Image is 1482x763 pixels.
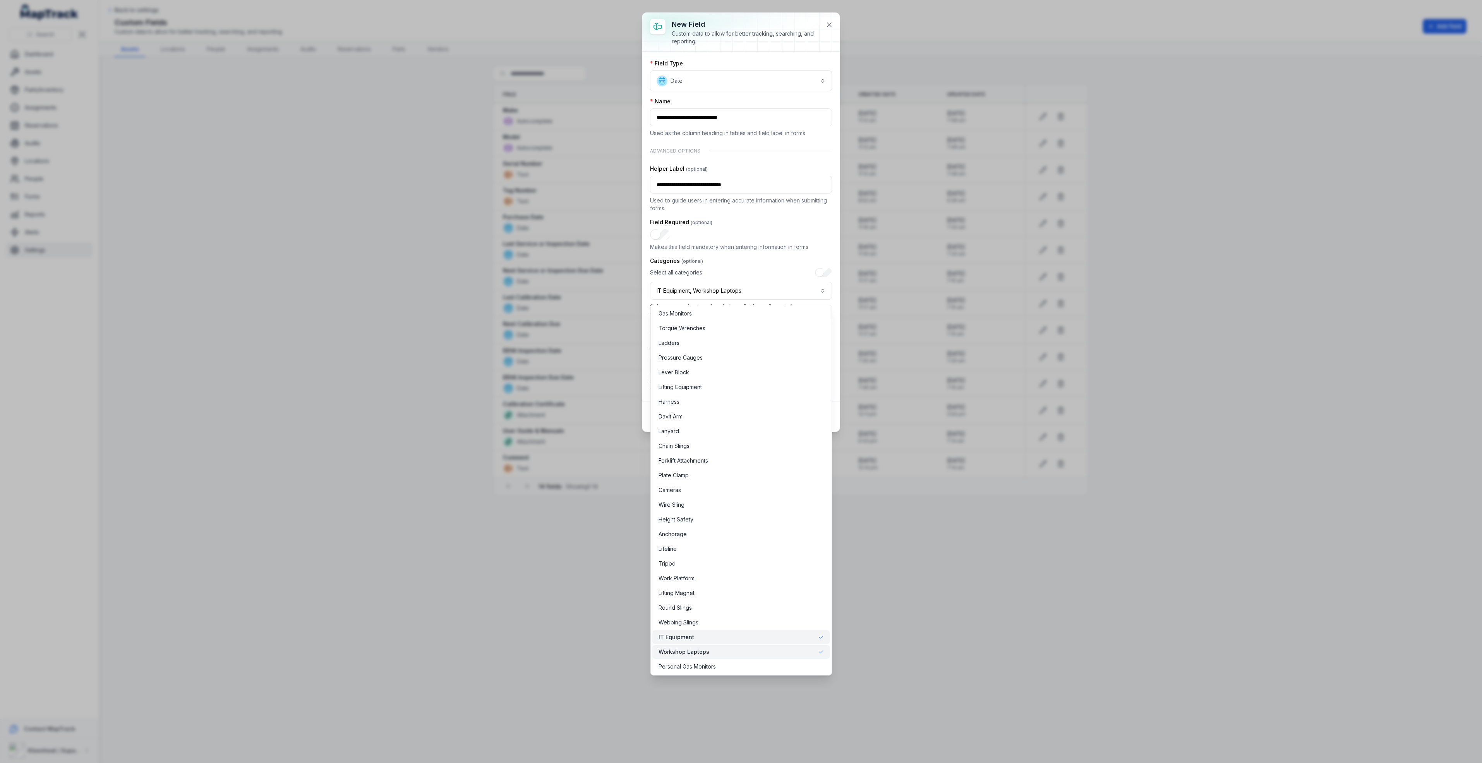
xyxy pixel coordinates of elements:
[659,530,687,538] span: Anchorage
[659,545,677,553] span: Lifeline
[659,472,689,479] span: Plate Clamp
[659,310,692,317] span: Gas Monitors
[659,574,695,582] span: Work Platform
[659,457,708,465] span: Forklift Attachments
[659,369,689,376] span: Lever Block
[659,427,679,435] span: Lanyard
[659,619,698,626] span: Webbing Slings
[650,282,832,300] button: IT Equipment, Workshop Laptops
[659,398,679,406] span: Harness
[659,589,695,597] span: Lifting Magnet
[659,324,705,332] span: Torque Wrenches
[659,604,692,612] span: Round Slings
[659,413,683,420] span: Davit Arm
[659,339,679,347] span: Ladders
[659,442,690,450] span: Chain Slings
[659,486,681,494] span: Cameras
[659,354,703,362] span: Pressure Gauges
[659,516,693,523] span: Height Safety
[659,633,694,641] span: IT Equipment
[659,560,676,568] span: Tripod
[659,663,716,670] span: Personal Gas Monitors
[659,501,684,509] span: Wire Sling
[659,383,702,391] span: Lifting Equipment
[659,648,709,656] span: Workshop Laptops
[650,305,832,676] div: IT Equipment, Workshop Laptops
[650,268,832,300] div: :rfv:-form-item-label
